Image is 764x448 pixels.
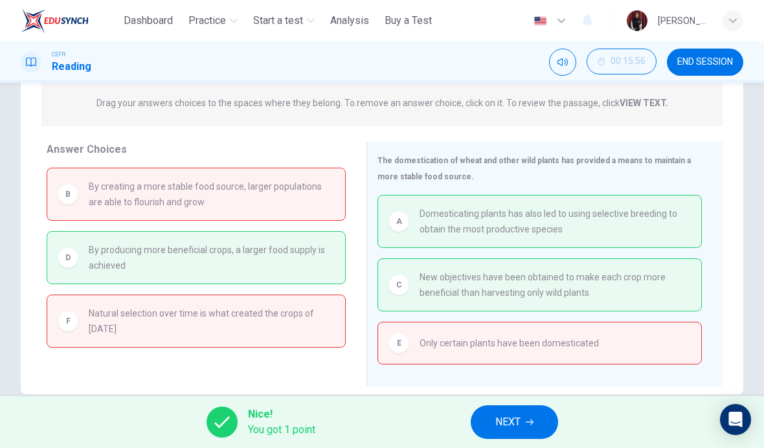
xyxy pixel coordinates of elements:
[471,405,558,439] button: NEXT
[89,242,335,273] span: By producing more beneficial crops, a larger food supply is achieved
[330,13,369,28] span: Analysis
[587,49,657,74] button: 00:15:56
[532,16,548,26] img: en
[388,211,409,232] div: A
[549,49,576,76] div: Mute
[587,49,657,76] div: Hide
[388,274,409,295] div: C
[677,57,733,67] span: END SESSION
[183,9,243,32] button: Practice
[720,404,751,435] div: Open Intercom Messenger
[253,13,303,28] span: Start a test
[58,184,78,205] div: B
[420,206,691,237] span: Domesticating plants has also led to using selective breeding to obtain the most productive species
[658,13,707,28] div: [PERSON_NAME]
[188,13,226,28] span: Practice
[667,49,743,76] button: END SESSION
[21,8,89,34] img: ELTC logo
[248,9,320,32] button: Start a test
[248,407,315,422] span: Nice!
[325,9,374,32] button: Analysis
[96,98,668,108] p: Drag your answers choices to the spaces where they belong. To remove an answer choice, click on i...
[52,59,91,74] h1: Reading
[388,333,409,353] div: E
[420,335,599,351] span: Only certain plants have been domesticated
[420,269,691,300] span: New objectives have been obtained to make each crop more beneficial than harvesting only wild plants
[58,311,78,331] div: F
[89,306,335,337] span: Natural selection over time is what created the crops of [DATE]
[495,413,521,431] span: NEXT
[52,50,65,59] span: CEFR
[58,247,78,268] div: D
[620,98,668,108] strong: VIEW TEXT.
[21,8,118,34] a: ELTC logo
[379,9,437,32] button: Buy a Test
[248,422,315,438] span: You got 1 point
[377,156,691,181] span: The domestication of wheat and other wild plants has provided a means to maintain a more stable f...
[47,143,127,155] span: Answer Choices
[118,9,178,32] button: Dashboard
[385,13,432,28] span: Buy a Test
[611,56,646,67] span: 00:15:56
[89,179,335,210] span: By creating a more stable food source, larger populations are able to flourish and grow
[627,10,647,31] img: Profile picture
[124,13,173,28] span: Dashboard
